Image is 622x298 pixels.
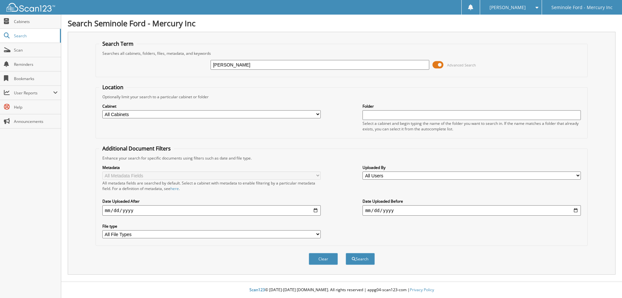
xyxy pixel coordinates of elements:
[14,47,58,53] span: Scan
[61,282,622,298] div: © [DATE]-[DATE] [DOMAIN_NAME]. All rights reserved | appg04-scan123-com |
[249,287,265,292] span: Scan123
[551,6,613,9] span: Seminole Ford - Mercury Inc
[102,180,321,191] div: All metadata fields are searched by default. Select a cabinet with metadata to enable filtering b...
[14,119,58,124] span: Announcements
[99,94,584,100] div: Optionally limit your search to a particular cabinet or folder
[102,198,321,204] label: Date Uploaded After
[6,3,55,12] img: scan123-logo-white.svg
[102,103,321,109] label: Cabinet
[99,84,127,91] legend: Location
[363,103,581,109] label: Folder
[363,165,581,170] label: Uploaded By
[99,51,584,56] div: Searches all cabinets, folders, files, metadata, and keywords
[363,198,581,204] label: Date Uploaded Before
[14,33,57,39] span: Search
[363,121,581,132] div: Select a cabinet and begin typing the name of the folder you want to search in. If the name match...
[68,18,616,29] h1: Search Seminole Ford - Mercury Inc
[170,186,179,191] a: here
[102,205,321,216] input: start
[102,165,321,170] label: Metadata
[99,155,584,161] div: Enhance your search for specific documents using filters such as date and file type.
[14,104,58,110] span: Help
[14,62,58,67] span: Reminders
[99,40,137,47] legend: Search Term
[363,205,581,216] input: end
[447,63,476,67] span: Advanced Search
[14,76,58,81] span: Bookmarks
[410,287,434,292] a: Privacy Policy
[14,90,53,96] span: User Reports
[102,223,321,229] label: File type
[99,145,174,152] legend: Additional Document Filters
[490,6,526,9] span: [PERSON_NAME]
[309,253,338,265] button: Clear
[346,253,375,265] button: Search
[14,19,58,24] span: Cabinets
[590,267,622,298] iframe: Chat Widget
